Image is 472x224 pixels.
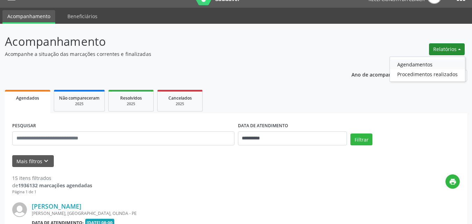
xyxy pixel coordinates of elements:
[5,50,328,58] p: Acompanhe a situação das marcações correntes e finalizadas
[32,210,355,216] div: [PERSON_NAME], [GEOGRAPHIC_DATA], OLINDA - PE
[12,155,54,167] button: Mais filtroskeyboard_arrow_down
[32,202,81,210] a: [PERSON_NAME]
[12,121,36,131] label: PESQUISAR
[63,10,102,22] a: Beneficiários
[5,33,328,50] p: Acompanhamento
[390,69,465,79] a: Procedimentos realizados
[429,43,465,55] button: Relatórios
[390,59,465,69] a: Agendamentos
[12,189,92,195] div: Página 1 de 1
[350,133,372,145] button: Filtrar
[18,182,92,189] strong: 1936132 marcações agendadas
[12,174,92,182] div: 15 itens filtrados
[238,121,288,131] label: DATA DE ATENDIMENTO
[445,174,460,189] button: print
[351,70,413,79] p: Ano de acompanhamento
[59,101,100,107] div: 2025
[114,101,148,107] div: 2025
[162,101,197,107] div: 2025
[449,178,457,186] i: print
[12,182,92,189] div: de
[59,95,100,101] span: Não compareceram
[168,95,192,101] span: Cancelados
[42,157,50,165] i: keyboard_arrow_down
[16,95,39,101] span: Agendados
[2,10,55,24] a: Acompanhamento
[390,57,465,82] ul: Relatórios
[120,95,142,101] span: Resolvidos
[12,202,27,217] img: img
